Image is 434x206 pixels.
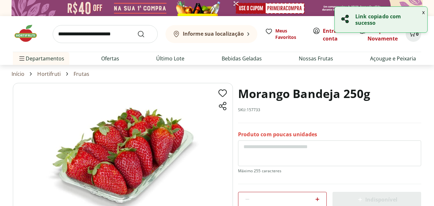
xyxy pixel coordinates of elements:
[299,55,333,62] a: Nossas Frutas
[137,30,153,38] button: Submit Search
[323,27,358,42] a: Criar conta
[416,31,419,37] span: 0
[355,13,422,26] p: Link copiado com sucesso
[156,55,184,62] a: Último Lote
[53,25,158,43] input: search
[37,71,61,77] a: Hortifruti
[420,7,427,18] button: Fechar notificação
[323,27,351,42] span: ou
[13,24,45,43] img: Hortifruti
[18,51,64,66] span: Departamentos
[183,30,244,37] b: Informe sua localização
[238,107,261,112] p: SKU: 157733
[368,27,398,42] a: Comprar Novamente
[265,28,305,40] a: Meus Favoritos
[370,55,416,62] a: Açougue e Peixaria
[222,55,262,62] a: Bebidas Geladas
[323,27,339,34] a: Entrar
[356,196,397,203] span: Indisponível
[238,131,317,138] p: Produto com poucas unidades
[406,26,421,42] button: Carrinho
[165,25,257,43] button: Informe sua localização
[18,51,26,66] button: Menu
[275,28,305,40] span: Meus Favoritos
[238,83,370,105] h1: Morango Bandeja 250g
[12,71,25,77] a: Início
[101,55,119,62] a: Ofertas
[74,71,89,77] a: Frutas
